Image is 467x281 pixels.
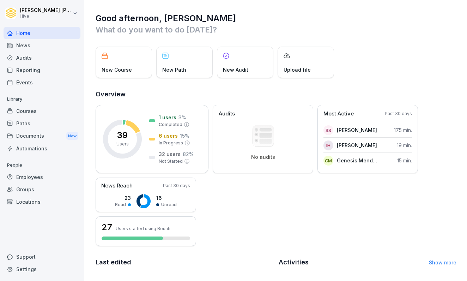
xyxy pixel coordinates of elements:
h3: 27 [102,221,112,233]
p: 3 % [178,114,186,121]
p: Genesis Mendoza [337,157,377,164]
p: Users [116,141,129,147]
div: Documents [4,130,80,143]
p: Past 30 days [385,110,412,117]
p: What do you want to do [DATE]? [96,24,456,35]
div: IH [323,140,333,150]
div: GM [323,156,333,166]
a: Paths [4,117,80,130]
h2: Last edited [96,257,274,267]
p: [PERSON_NAME] [337,142,377,149]
p: Completed [159,121,182,128]
p: 16 [156,194,177,202]
div: New [66,132,78,140]
h1: Good afternoon, [PERSON_NAME] [96,13,456,24]
a: Automations [4,142,80,155]
p: 15 % [180,132,189,139]
h2: Overview [96,89,456,99]
h2: Activities [279,257,309,267]
p: Most Active [323,110,354,118]
p: No audits [251,154,275,160]
a: Courses [4,105,80,117]
p: [PERSON_NAME] [337,126,377,134]
div: SS [323,125,333,135]
p: Audits [219,110,235,118]
a: Settings [4,263,80,275]
p: Library [4,94,80,105]
p: New Audit [223,66,248,73]
p: Users started using Bounti [116,226,170,231]
p: Past 30 days [163,183,190,189]
p: 39 [117,131,128,139]
p: In Progress [159,140,183,146]
p: [PERSON_NAME] [PERSON_NAME] [20,7,71,13]
a: Show more [429,259,456,265]
p: 23 [115,194,131,202]
p: 19 min. [397,142,412,149]
p: 6 users [159,132,178,139]
p: 175 min. [394,126,412,134]
a: Events [4,76,80,89]
a: DocumentsNew [4,130,80,143]
p: New Course [102,66,132,73]
p: Not Started [159,158,183,165]
a: Reporting [4,64,80,76]
p: 32 users [159,150,181,158]
p: Read [115,202,126,208]
p: 82 % [183,150,194,158]
p: 1 users [159,114,176,121]
a: Audits [4,52,80,64]
a: News [4,39,80,52]
p: People [4,160,80,171]
p: 15 min. [397,157,412,164]
a: Groups [4,183,80,196]
a: Employees [4,171,80,183]
p: New Path [162,66,186,73]
a: Home [4,27,80,39]
p: Upload file [284,66,311,73]
a: Locations [4,196,80,208]
p: Unread [161,202,177,208]
p: Hive [20,14,71,19]
p: News Reach [101,182,133,190]
div: Support [4,251,80,263]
